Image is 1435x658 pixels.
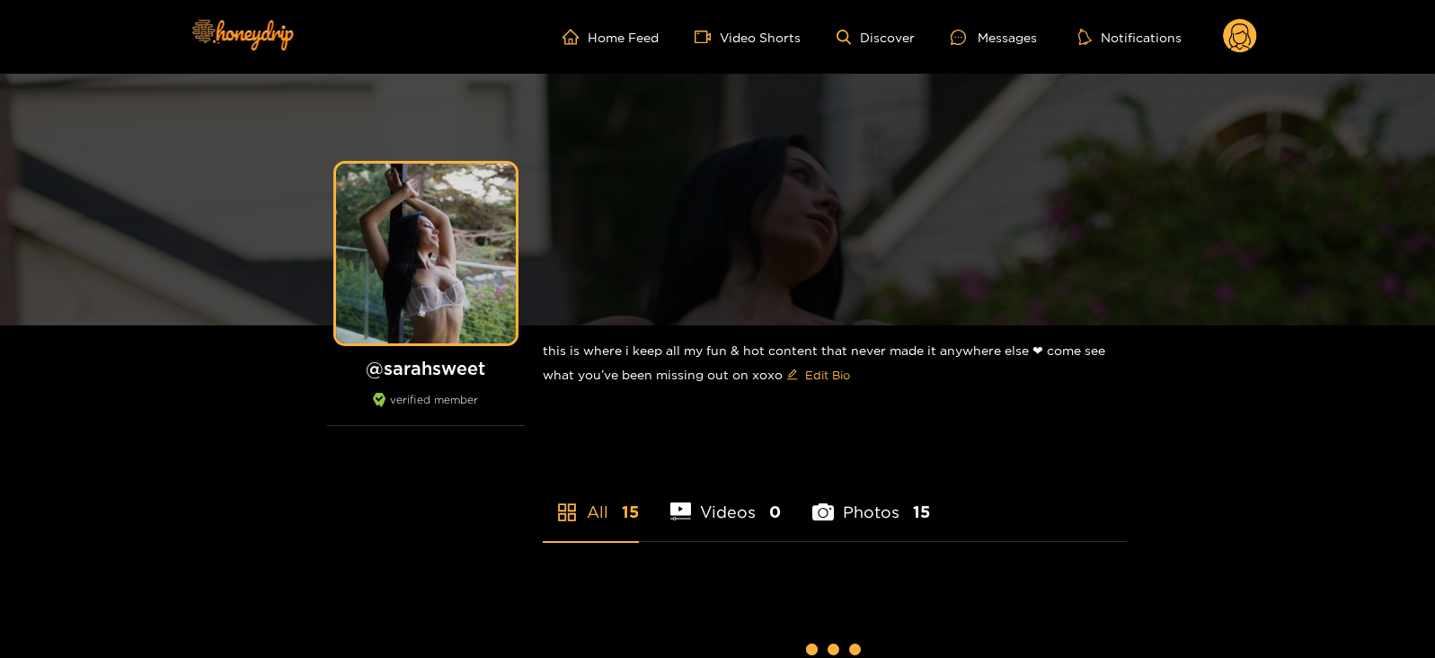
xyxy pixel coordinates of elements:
button: editEdit Bio [783,360,854,389]
span: 15 [913,501,930,523]
a: Home Feed [562,29,659,45]
span: home [562,29,588,45]
span: edit [786,369,798,382]
span: 15 [622,501,639,523]
div: verified member [327,393,525,426]
span: appstore [556,502,578,523]
span: video-camera [695,29,720,45]
a: Video Shorts [695,29,801,45]
div: this is where i keep all my fun & hot content that never made it anywhere else ❤︎︎ come see what ... [543,325,1127,404]
li: All [543,460,639,541]
a: Discover [837,30,915,45]
span: 0 [769,501,781,523]
li: Videos [670,460,782,541]
span: Edit Bio [805,366,850,384]
h1: @ sarahsweet [327,357,525,379]
div: Messages [951,27,1037,48]
button: Notifications [1073,28,1187,46]
li: Photos [812,460,930,541]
